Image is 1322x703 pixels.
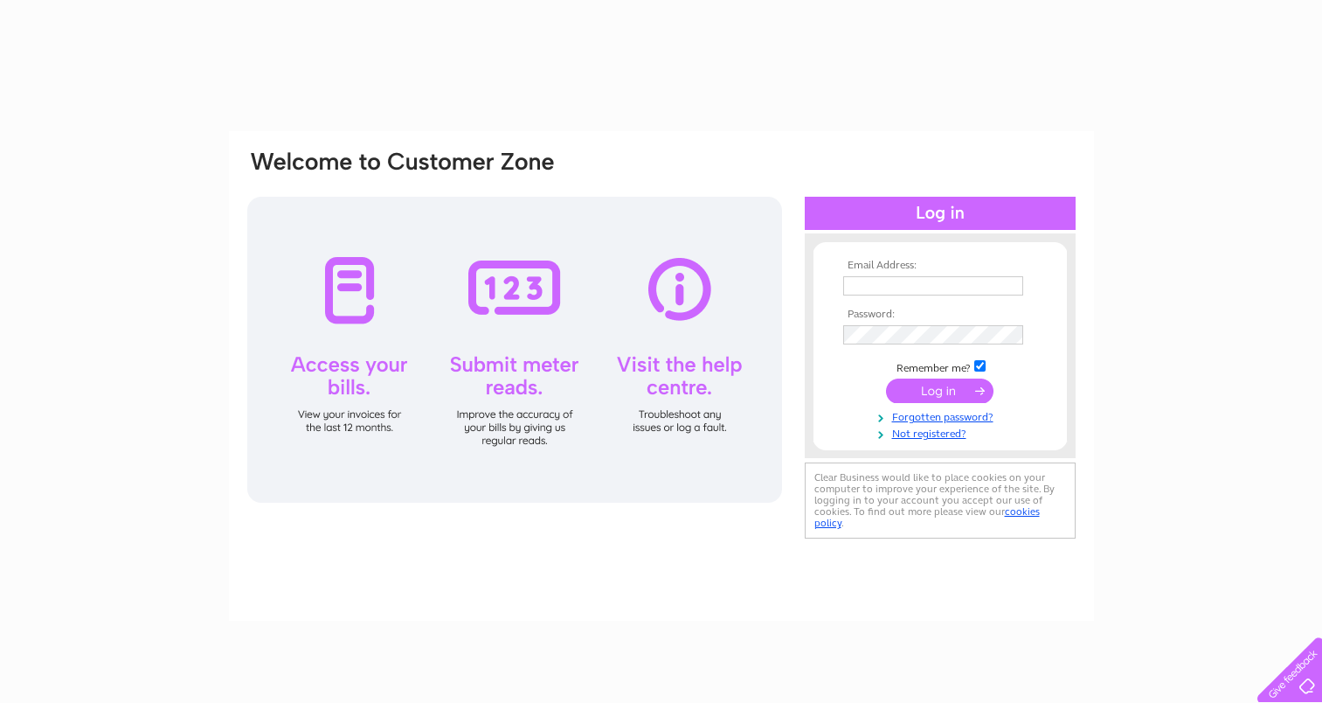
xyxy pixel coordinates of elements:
input: Submit [886,379,993,403]
td: Remember me? [839,358,1042,375]
a: cookies policy [814,505,1040,529]
a: Forgotten password? [843,407,1042,424]
th: Email Address: [839,260,1042,272]
th: Password: [839,309,1042,321]
a: Not registered? [843,424,1042,441]
div: Clear Business would like to place cookies on your computer to improve your experience of the sit... [805,463,1076,539]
